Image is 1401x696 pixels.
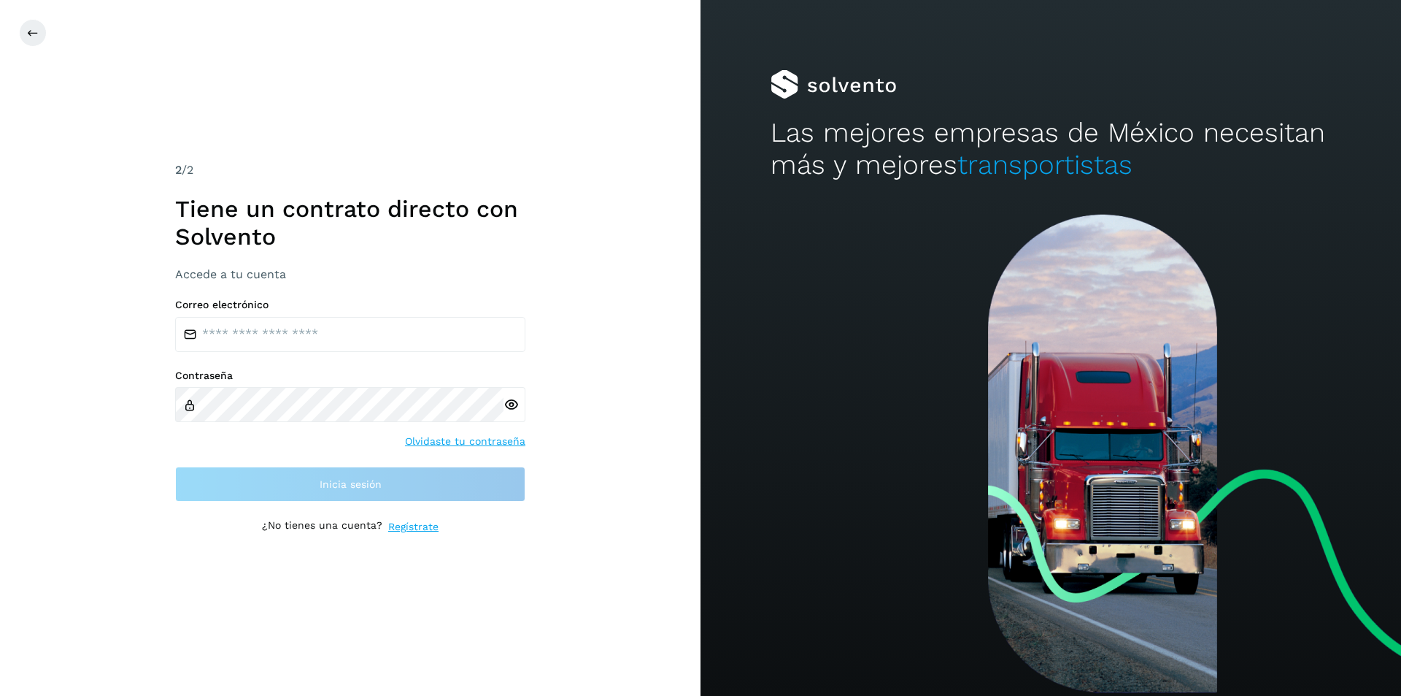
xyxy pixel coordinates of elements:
button: Inicia sesión [175,467,525,502]
label: Contraseña [175,370,525,382]
span: Inicia sesión [320,479,382,489]
div: /2 [175,161,525,179]
span: 2 [175,163,182,177]
label: Correo electrónico [175,299,525,311]
span: transportistas [957,149,1132,180]
h2: Las mejores empresas de México necesitan más y mejores [771,117,1331,182]
h1: Tiene un contrato directo con Solvento [175,195,525,251]
a: Olvidaste tu contraseña [405,434,525,449]
a: Regístrate [388,519,439,535]
h3: Accede a tu cuenta [175,267,525,281]
p: ¿No tienes una cuenta? [262,519,382,535]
